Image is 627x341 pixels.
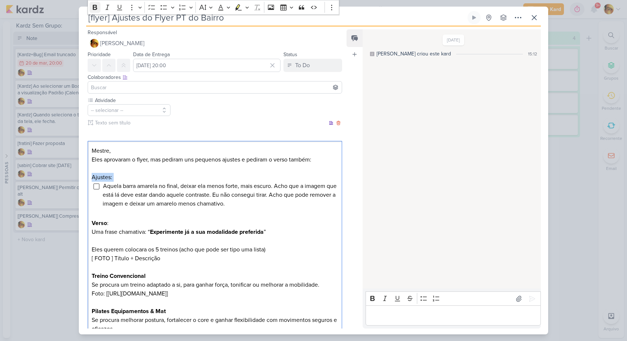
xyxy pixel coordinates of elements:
[92,146,338,155] p: Mestre,
[90,39,99,48] img: Leandro Guedes
[93,119,327,127] input: Texto sem título
[88,73,342,81] div: Colaboradores
[103,182,337,207] span: Aquela barra amarela no final, deixar ela menos forte, mais escuro. Acho que a imagem que está lá...
[100,39,144,48] span: [PERSON_NAME]
[528,51,537,57] div: 15:12
[88,37,342,50] button: [PERSON_NAME]
[92,245,338,254] p: Eles querem colocara os 5 treinos (acho que pode ser tipo uma lista)
[92,219,338,228] p: :
[92,173,338,182] p: Ajustes:
[94,97,170,104] label: Atividade
[88,29,117,36] label: Responsável
[92,254,338,263] p: [ FOTO ] Título + Descrição
[92,220,107,227] strong: Verso
[88,51,111,58] label: Prioridade
[92,308,166,315] strong: Pilates Equipamentos & Mat
[133,51,170,58] label: Data de Entrega
[150,228,264,236] strong: Experimente já a sua modalidade preferida
[133,59,280,72] input: Select a date
[86,11,466,24] input: Kard Sem Título
[366,291,541,306] div: Editor toolbar
[92,289,338,298] p: Foto: [[URL][DOMAIN_NAME]]
[283,59,342,72] button: To Do
[92,272,338,289] p: Se procura um treino adaptado a si, para ganhar força, tonificar ou melhorar a mobilidade.
[92,155,338,164] p: Eles aprovaram o flyer, mas pediram uns pequenos ajustes e pediram o verso também:
[295,61,310,70] div: To Do
[377,50,451,58] div: [PERSON_NAME] criou este kard
[366,305,541,326] div: Editor editing area: main
[92,228,338,236] p: Uma frase chamativa: “ ”
[471,15,477,21] div: Ligar relógio
[283,51,297,58] label: Status
[89,83,340,92] input: Buscar
[88,104,170,116] button: -- selecionar --
[92,272,146,280] strong: Treino Convencional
